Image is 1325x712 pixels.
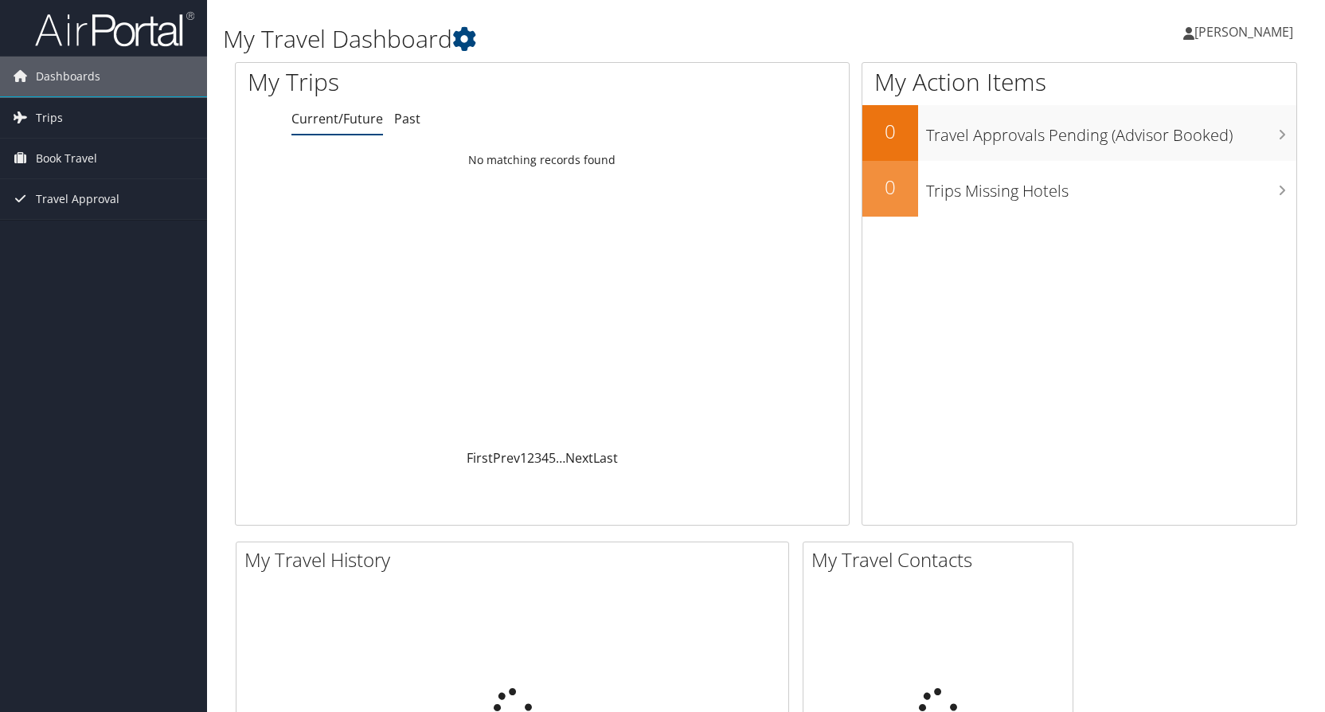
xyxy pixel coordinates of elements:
h1: My Trips [248,65,581,99]
h2: 0 [862,118,918,145]
h2: My Travel Contacts [811,546,1073,573]
a: Next [565,449,593,467]
a: 3 [534,449,541,467]
span: Trips [36,98,63,138]
a: Prev [493,449,520,467]
span: [PERSON_NAME] [1194,23,1293,41]
h2: My Travel History [244,546,788,573]
a: 1 [520,449,527,467]
h2: 0 [862,174,918,201]
h3: Travel Approvals Pending (Advisor Booked) [926,116,1296,147]
a: Current/Future [291,110,383,127]
a: 4 [541,449,549,467]
a: 5 [549,449,556,467]
span: Dashboards [36,57,100,96]
span: Book Travel [36,139,97,178]
span: … [556,449,565,467]
h1: My Travel Dashboard [223,22,947,56]
a: Past [394,110,420,127]
a: 0Trips Missing Hotels [862,161,1296,217]
img: airportal-logo.png [35,10,194,48]
a: First [467,449,493,467]
td: No matching records found [236,146,849,174]
h3: Trips Missing Hotels [926,172,1296,202]
a: 2 [527,449,534,467]
a: 0Travel Approvals Pending (Advisor Booked) [862,105,1296,161]
h1: My Action Items [862,65,1296,99]
span: Travel Approval [36,179,119,219]
a: Last [593,449,618,467]
a: [PERSON_NAME] [1183,8,1309,56]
